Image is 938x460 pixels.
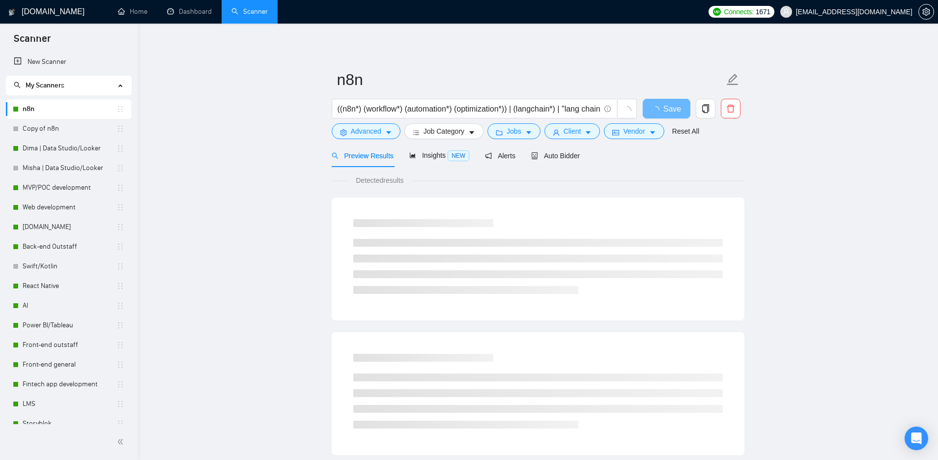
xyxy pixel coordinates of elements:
a: Storyblok [23,414,116,433]
span: caret-down [585,129,592,136]
span: Insights [409,151,469,159]
button: setting [918,4,934,20]
span: holder [116,125,124,133]
li: Swift/Kotlin [6,257,131,276]
span: holder [116,144,124,152]
li: MVP/POC development [6,178,131,198]
span: setting [340,129,347,136]
span: robot [531,152,538,159]
span: delete [721,104,740,113]
span: holder [116,223,124,231]
img: upwork-logo.png [713,8,721,16]
a: Fintech app development [23,374,116,394]
span: Alerts [485,152,515,160]
li: New Scanner [6,52,131,72]
li: LMS [6,394,131,414]
span: caret-down [525,129,532,136]
a: searchScanner [231,7,268,16]
span: holder [116,341,124,349]
button: settingAdvancedcaret-down [332,123,400,139]
span: search [14,82,21,88]
span: notification [485,152,492,159]
span: holder [116,243,124,251]
li: Dima | Data Studio/Looker [6,139,131,158]
span: Vendor [623,126,645,137]
button: Save [643,99,690,118]
span: holder [116,262,124,270]
li: Front-end general [6,355,131,374]
button: userClientcaret-down [544,123,600,139]
li: React Native [6,276,131,296]
span: loading [623,106,631,115]
a: Back-end Outstaff [23,237,116,257]
a: setting [918,8,934,16]
span: user [553,129,560,136]
button: barsJob Categorycaret-down [404,123,483,139]
span: Detected results [349,175,410,186]
a: Swift/Kotlin [23,257,116,276]
span: holder [116,361,124,369]
span: holder [116,203,124,211]
a: [DOMAIN_NAME] [23,217,116,237]
a: Power BI/Tableau [23,316,116,335]
input: Search Freelance Jobs... [338,103,600,115]
span: holder [116,164,124,172]
span: Client [564,126,581,137]
span: My Scanners [14,81,64,89]
span: idcard [612,129,619,136]
span: edit [726,73,739,86]
li: n8n [6,99,131,119]
span: loading [652,106,663,114]
li: Copy of n8n [6,119,131,139]
a: AI [23,296,116,316]
span: NEW [448,150,469,161]
a: New Scanner [14,52,123,72]
span: holder [116,400,124,408]
a: Misha | Data Studio/Looker [23,158,116,178]
a: n8n [23,99,116,119]
a: Dima | Data Studio/Looker [23,139,116,158]
span: My Scanners [26,81,64,89]
a: Front-end outstaff [23,335,116,355]
li: ASP.NET [6,217,131,237]
button: folderJobscaret-down [487,123,540,139]
span: Save [663,103,681,115]
a: Copy of n8n [23,119,116,139]
img: logo [8,4,15,20]
li: Misha | Data Studio/Looker [6,158,131,178]
a: Front-end general [23,355,116,374]
div: Open Intercom Messenger [905,427,928,450]
a: dashboardDashboard [167,7,212,16]
span: Advanced [351,126,381,137]
a: Reset All [672,126,699,137]
span: bars [413,129,420,136]
a: LMS [23,394,116,414]
a: React Native [23,276,116,296]
span: search [332,152,339,159]
input: Scanner name... [337,67,724,92]
span: holder [116,380,124,388]
span: user [783,8,790,15]
span: 1671 [756,6,770,17]
a: Web development [23,198,116,217]
span: info-circle [604,106,611,112]
li: Fintech app development [6,374,131,394]
span: Scanner [6,31,58,52]
a: MVP/POC development [23,178,116,198]
span: Preview Results [332,152,394,160]
button: delete [721,99,740,118]
span: holder [116,302,124,310]
li: AI [6,296,131,316]
li: Power BI/Tableau [6,316,131,335]
span: holder [116,420,124,428]
span: Connects: [724,6,753,17]
span: double-left [117,437,127,447]
span: holder [116,321,124,329]
li: Back-end Outstaff [6,237,131,257]
li: Front-end outstaff [6,335,131,355]
span: holder [116,282,124,290]
li: Storyblok [6,414,131,433]
button: idcardVendorcaret-down [604,123,664,139]
span: Jobs [507,126,521,137]
span: caret-down [385,129,392,136]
